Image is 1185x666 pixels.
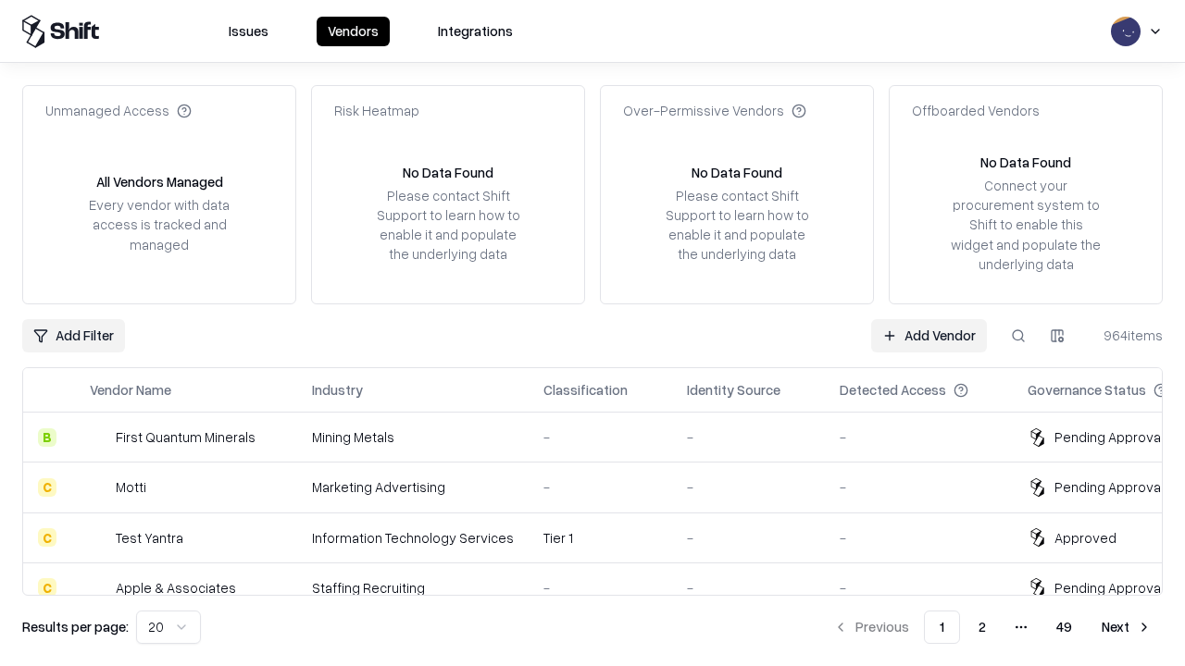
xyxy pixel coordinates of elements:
div: Unmanaged Access [45,101,192,120]
div: - [543,477,657,497]
div: Marketing Advertising [312,477,514,497]
div: No Data Found [403,163,493,182]
img: Test Yantra [90,528,108,547]
p: Results per page: [22,617,129,636]
div: Pending Approval [1054,477,1164,497]
nav: pagination [822,610,1163,644]
div: - [840,528,998,548]
div: Please contact Shift Support to learn how to enable it and populate the underlying data [660,186,814,265]
div: Offboarded Vendors [912,101,1040,120]
div: Every vendor with data access is tracked and managed [82,195,236,253]
div: Over-Permissive Vendors [623,101,806,120]
div: Motti [116,477,146,497]
div: C [38,478,56,497]
div: - [840,477,998,497]
div: Industry [312,380,363,400]
div: Test Yantra [116,528,183,548]
button: Vendors [317,17,390,46]
div: B [38,428,56,447]
div: Classification [543,380,628,400]
div: No Data Found [692,163,782,182]
div: Information Technology Services [312,528,514,548]
div: Mining Metals [312,427,514,447]
div: - [687,427,810,447]
div: Pending Approval [1054,578,1164,598]
img: Apple & Associates [90,578,108,597]
div: Pending Approval [1054,427,1164,447]
div: Risk Heatmap [334,101,419,120]
div: - [543,578,657,598]
div: - [543,427,657,447]
div: All Vendors Managed [96,172,223,191]
button: Next [1091,610,1163,644]
img: First Quantum Minerals [90,428,108,447]
div: - [840,578,998,598]
div: C [38,578,56,597]
div: Connect your procurement system to Shift to enable this widget and populate the underlying data [949,176,1103,274]
div: - [687,477,810,497]
div: 964 items [1089,326,1163,345]
div: Detected Access [840,380,946,400]
div: Staffing Recruiting [312,578,514,598]
div: Approved [1054,528,1116,548]
div: C [38,528,56,547]
button: Integrations [427,17,524,46]
div: - [687,528,810,548]
div: - [840,427,998,447]
button: 49 [1042,610,1087,644]
div: Tier 1 [543,528,657,548]
button: 1 [924,610,960,644]
button: 2 [964,610,1001,644]
button: Issues [218,17,280,46]
img: Motti [90,478,108,497]
a: Add Vendor [871,319,987,352]
button: Add Filter [22,319,125,352]
div: No Data Found [980,153,1071,172]
div: Apple & Associates [116,578,236,598]
div: Identity Source [687,380,780,400]
div: Vendor Name [90,380,171,400]
div: Please contact Shift Support to learn how to enable it and populate the underlying data [371,186,525,265]
div: First Quantum Minerals [116,427,256,447]
div: - [687,578,810,598]
div: Governance Status [1028,380,1146,400]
